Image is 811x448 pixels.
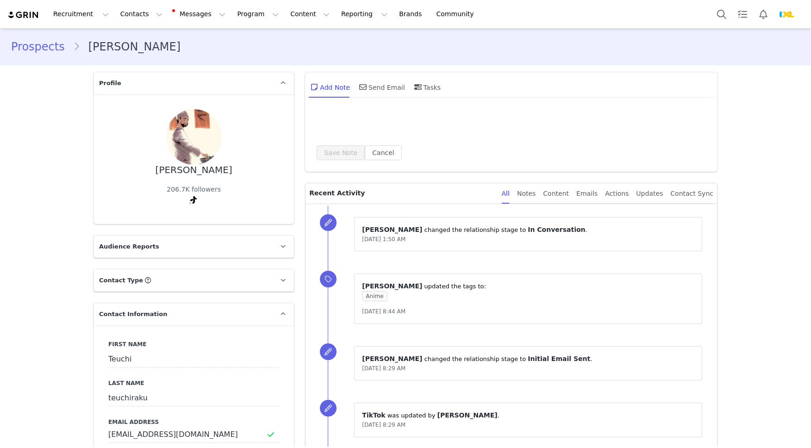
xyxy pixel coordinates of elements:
button: Recruitment [48,4,114,25]
div: Content [543,183,569,204]
div: Contact Sync [670,183,713,204]
span: Contact Type [99,276,143,285]
label: Last Name [108,379,279,387]
span: Contact Information [99,310,167,319]
div: Add Note [309,76,350,98]
button: Cancel [365,145,401,160]
button: Program [231,4,284,25]
span: Profile [99,79,121,88]
a: Brands [393,4,430,25]
span: Audience Reports [99,242,159,251]
button: Profile [774,7,804,22]
a: Tasks [732,4,753,25]
div: Notes [517,183,536,204]
span: [PERSON_NAME] [362,282,422,290]
p: ⁨ ⁩ updated the tags to: [362,281,694,291]
span: [DATE] 8:44 AM [362,308,405,315]
button: Contacts [115,4,168,25]
button: Reporting [336,4,393,25]
span: [PERSON_NAME] [362,355,422,362]
div: Updates [636,183,663,204]
div: Tasks [412,76,441,98]
span: [DATE] 8:29 AM [362,422,405,428]
div: Actions [605,183,629,204]
p: ⁨ ⁩ changed the ⁨relationship⁩ stage to ⁨ ⁩. [362,225,694,235]
span: TikTok [362,411,385,419]
button: Messages [168,4,231,25]
img: 8ce3c2e1-2d99-4550-bd57-37e0d623144a.webp [780,7,794,22]
div: 206.7K followers [167,185,221,194]
button: Search [711,4,732,25]
img: dedb6519-55d5-4721-a11a-472a70bfd7f7.jpg [166,109,222,165]
a: Community [431,4,484,25]
span: [PERSON_NAME] [362,226,422,233]
span: [DATE] 8:29 AM [362,365,405,372]
div: [PERSON_NAME] [156,165,232,175]
span: Initial Email Sent [528,355,590,362]
div: Emails [576,183,598,204]
button: Notifications [753,4,774,25]
label: Email Address [108,418,279,426]
input: Email Address [108,426,279,443]
p: ⁨ ⁩ changed the ⁨relationship⁩ stage to ⁨ ⁩. [362,354,694,364]
label: First Name [108,340,279,348]
span: [PERSON_NAME] [437,411,498,419]
span: In Conversation [528,226,585,233]
img: grin logo [7,11,40,19]
div: Send Email [357,76,405,98]
a: Prospects [11,38,73,55]
p: Recent Activity [309,183,494,204]
div: All [502,183,510,204]
span: [DATE] 1:50 AM [362,236,405,243]
button: Save Note [317,145,365,160]
p: ⁨ ⁩ was updated by ⁨ ⁩. [362,411,694,420]
button: Content [285,4,335,25]
span: Anime [362,291,387,301]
